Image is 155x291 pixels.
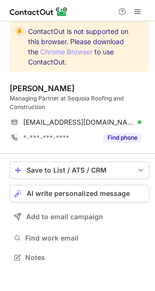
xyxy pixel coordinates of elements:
div: Save to List / ATS / CRM [27,166,132,174]
span: AI write personalized message [27,190,130,197]
button: save-profile-one-click [10,162,149,179]
span: Find work email [25,234,145,242]
span: ContactOut is not supported on this browser. Please download the to use ContactOut. [28,26,132,67]
a: Chrome Browser [40,48,93,56]
span: [EMAIL_ADDRESS][DOMAIN_NAME] [23,118,134,127]
button: AI write personalized message [10,185,149,202]
div: Managing Partner at Sequoia Roofing and Construction [10,94,149,112]
div: [PERSON_NAME] [10,83,75,93]
img: warning [15,26,24,36]
button: Add to email campaign [10,208,149,226]
button: Notes [10,251,149,264]
span: Add to email campaign [26,213,103,221]
span: Notes [25,253,145,262]
button: Reveal Button [103,133,141,143]
button: Find work email [10,231,149,245]
img: ContactOut v5.3.10 [10,6,68,17]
